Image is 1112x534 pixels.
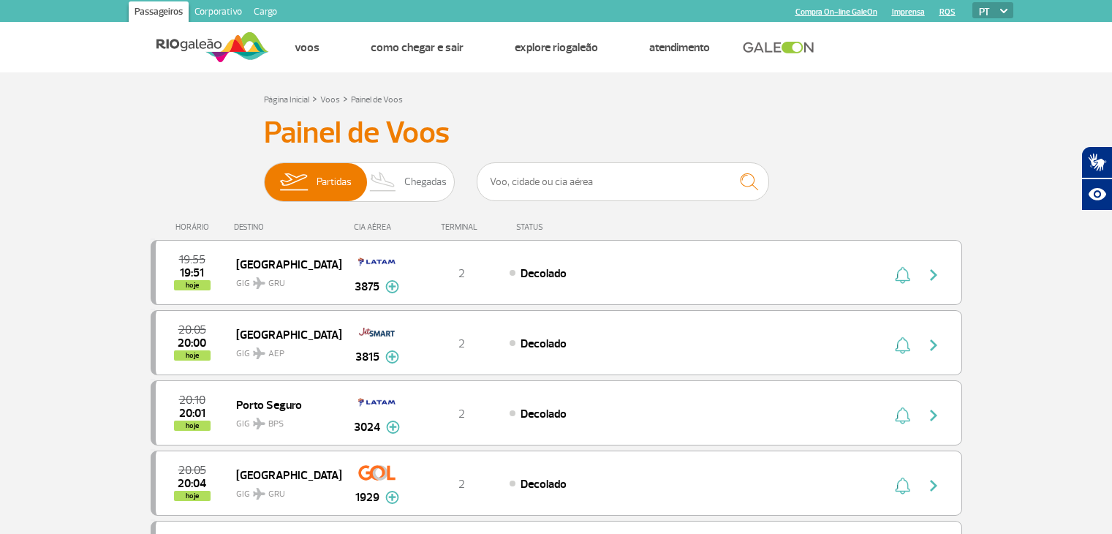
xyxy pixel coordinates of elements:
[351,94,403,105] a: Painel de Voos
[180,268,204,278] span: 2025-08-25 19:51:59
[892,7,925,17] a: Imprensa
[386,421,400,434] img: mais-info-painel-voo.svg
[925,266,942,284] img: seta-direita-painel-voo.svg
[895,336,910,354] img: sino-painel-voo.svg
[354,418,380,436] span: 3024
[795,7,877,17] a: Compra On-line GaleOn
[268,488,285,501] span: GRU
[355,278,379,296] span: 3875
[236,410,330,431] span: GIG
[236,480,330,501] span: GIG
[1081,178,1112,211] button: Abrir recursos assistivos.
[477,162,769,201] input: Voo, cidade ou cia aérea
[371,40,464,55] a: Como chegar e sair
[174,491,211,501] span: hoje
[236,269,330,290] span: GIG
[253,277,265,289] img: destiny_airplane.svg
[458,266,465,281] span: 2
[253,418,265,429] img: destiny_airplane.svg
[236,255,330,274] span: [GEOGRAPHIC_DATA]
[268,347,284,361] span: AEP
[174,350,211,361] span: hoje
[268,277,285,290] span: GRU
[649,40,710,55] a: Atendimento
[515,40,598,55] a: Explore RIOgaleão
[925,336,942,354] img: seta-direita-painel-voo.svg
[895,407,910,424] img: sino-painel-voo.svg
[174,280,211,290] span: hoje
[179,255,205,265] span: 2025-08-25 19:55:00
[178,465,206,475] span: 2025-08-25 20:05:00
[129,1,189,25] a: Passageiros
[264,115,849,151] h3: Painel de Voos
[178,478,206,489] span: 2025-08-25 20:04:23
[925,407,942,424] img: seta-direita-painel-voo.svg
[189,1,248,25] a: Corporativo
[939,7,956,17] a: RQS
[521,477,567,492] span: Decolado
[521,266,567,281] span: Decolado
[236,325,330,344] span: [GEOGRAPHIC_DATA]
[509,222,628,232] div: STATUS
[343,90,348,107] a: >
[341,222,414,232] div: CIA AÉREA
[355,489,379,506] span: 1929
[521,407,567,421] span: Decolado
[271,163,317,201] img: slider-embarque
[404,163,447,201] span: Chegadas
[385,350,399,364] img: mais-info-painel-voo.svg
[312,90,317,107] a: >
[414,222,509,232] div: TERMINAL
[236,465,330,484] span: [GEOGRAPHIC_DATA]
[236,339,330,361] span: GIG
[179,408,205,418] span: 2025-08-25 20:01:04
[248,1,283,25] a: Cargo
[253,347,265,359] img: destiny_airplane.svg
[521,336,567,351] span: Decolado
[253,488,265,500] img: destiny_airplane.svg
[1081,146,1112,211] div: Plugin de acessibilidade da Hand Talk.
[234,222,341,232] div: DESTINO
[178,325,206,335] span: 2025-08-25 20:05:00
[174,421,211,431] span: hoje
[264,94,309,105] a: Página Inicial
[458,336,465,351] span: 2
[320,94,340,105] a: Voos
[1081,146,1112,178] button: Abrir tradutor de língua de sinais.
[458,477,465,492] span: 2
[355,348,379,366] span: 3815
[295,40,319,55] a: Voos
[895,266,910,284] img: sino-painel-voo.svg
[155,222,235,232] div: HORÁRIO
[268,418,284,431] span: BPS
[925,477,942,494] img: seta-direita-painel-voo.svg
[178,338,206,348] span: 2025-08-25 20:00:08
[179,395,205,405] span: 2025-08-25 20:10:00
[895,477,910,494] img: sino-painel-voo.svg
[385,280,399,293] img: mais-info-painel-voo.svg
[236,395,330,414] span: Porto Seguro
[458,407,465,421] span: 2
[385,491,399,504] img: mais-info-painel-voo.svg
[362,163,405,201] img: slider-desembarque
[317,163,352,201] span: Partidas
